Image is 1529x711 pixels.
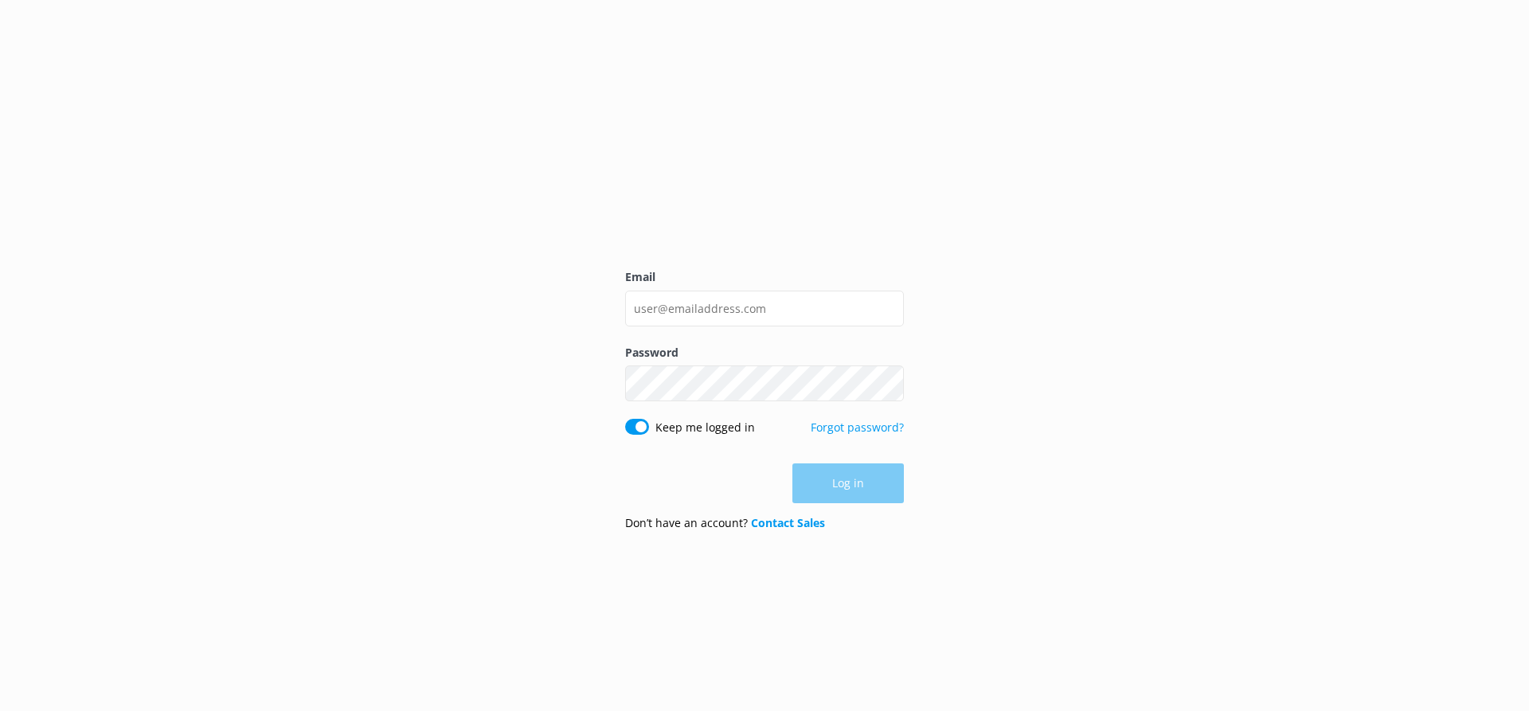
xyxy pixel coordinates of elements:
button: Show password [872,368,904,400]
label: Keep me logged in [655,419,755,436]
input: user@emailaddress.com [625,291,904,326]
label: Password [625,344,904,361]
a: Forgot password? [811,420,904,435]
p: Don’t have an account? [625,514,825,532]
label: Email [625,268,904,286]
a: Contact Sales [751,515,825,530]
